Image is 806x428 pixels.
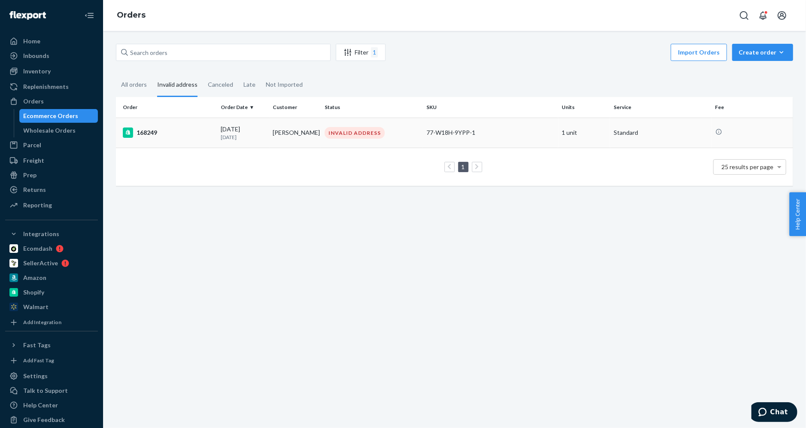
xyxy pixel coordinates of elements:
[736,7,753,24] button: Open Search Box
[5,80,98,94] a: Replenishments
[110,3,152,28] ol: breadcrumbs
[24,112,79,120] div: Ecommerce Orders
[5,138,98,152] a: Parcel
[23,386,68,395] div: Talk to Support
[23,288,44,297] div: Shopify
[123,127,214,138] div: 168249
[5,198,98,212] a: Reporting
[5,317,98,328] a: Add Integration
[5,413,98,427] button: Give Feedback
[23,156,44,165] div: Freight
[269,118,321,148] td: [PERSON_NAME]
[5,338,98,352] button: Fast Tags
[23,67,51,76] div: Inventory
[23,357,54,364] div: Add Fast Tag
[23,201,52,209] div: Reporting
[5,285,98,299] a: Shopify
[5,183,98,197] a: Returns
[5,384,98,398] button: Talk to Support
[732,44,793,61] button: Create order
[325,127,385,139] div: INVALID ADDRESS
[23,401,58,410] div: Help Center
[273,103,318,111] div: Customer
[23,244,52,253] div: Ecomdash
[23,185,46,194] div: Returns
[614,128,709,137] p: Standard
[336,47,385,58] div: Filter
[426,128,555,137] div: 77-W18H-9YPP-1
[712,97,793,118] th: Fee
[218,97,270,118] th: Order Date
[671,44,727,61] button: Import Orders
[5,49,98,63] a: Inbounds
[23,372,48,380] div: Settings
[23,416,65,424] div: Give Feedback
[460,163,467,170] a: Page 1 is your current page
[5,398,98,412] a: Help Center
[23,319,61,326] div: Add Integration
[321,97,423,118] th: Status
[23,230,59,238] div: Integrations
[23,259,58,267] div: SellerActive
[121,73,147,96] div: All orders
[221,134,266,141] p: [DATE]
[5,64,98,78] a: Inventory
[336,44,386,61] button: Filter
[23,341,51,349] div: Fast Tags
[116,97,218,118] th: Order
[23,52,49,60] div: Inbounds
[81,7,98,24] button: Close Navigation
[5,227,98,241] button: Integrations
[24,126,76,135] div: Wholesale Orders
[789,192,806,236] button: Help Center
[208,73,233,96] div: Canceled
[610,97,712,118] th: Service
[5,168,98,182] a: Prep
[722,163,774,170] span: 25 results per page
[23,37,40,46] div: Home
[5,242,98,255] a: Ecomdash
[266,73,303,96] div: Not Imported
[5,34,98,48] a: Home
[558,97,610,118] th: Units
[773,7,791,24] button: Open account menu
[5,300,98,314] a: Walmart
[5,256,98,270] a: SellerActive
[23,141,41,149] div: Parcel
[19,109,98,123] a: Ecommerce Orders
[23,171,36,179] div: Prep
[5,154,98,167] a: Freight
[117,10,146,20] a: Orders
[23,273,46,282] div: Amazon
[371,47,378,58] div: 1
[243,73,255,96] div: Late
[221,125,266,141] div: [DATE]
[739,48,787,57] div: Create order
[558,118,610,148] td: 1 unit
[5,355,98,366] a: Add Fast Tag
[23,97,44,106] div: Orders
[751,402,797,424] iframe: Opens a widget where you can chat to one of our agents
[754,7,772,24] button: Open notifications
[5,271,98,285] a: Amazon
[5,369,98,383] a: Settings
[157,73,198,97] div: Invalid address
[19,124,98,137] a: Wholesale Orders
[9,11,46,20] img: Flexport logo
[23,303,49,311] div: Walmart
[5,94,98,108] a: Orders
[23,82,69,91] div: Replenishments
[423,97,558,118] th: SKU
[116,44,331,61] input: Search orders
